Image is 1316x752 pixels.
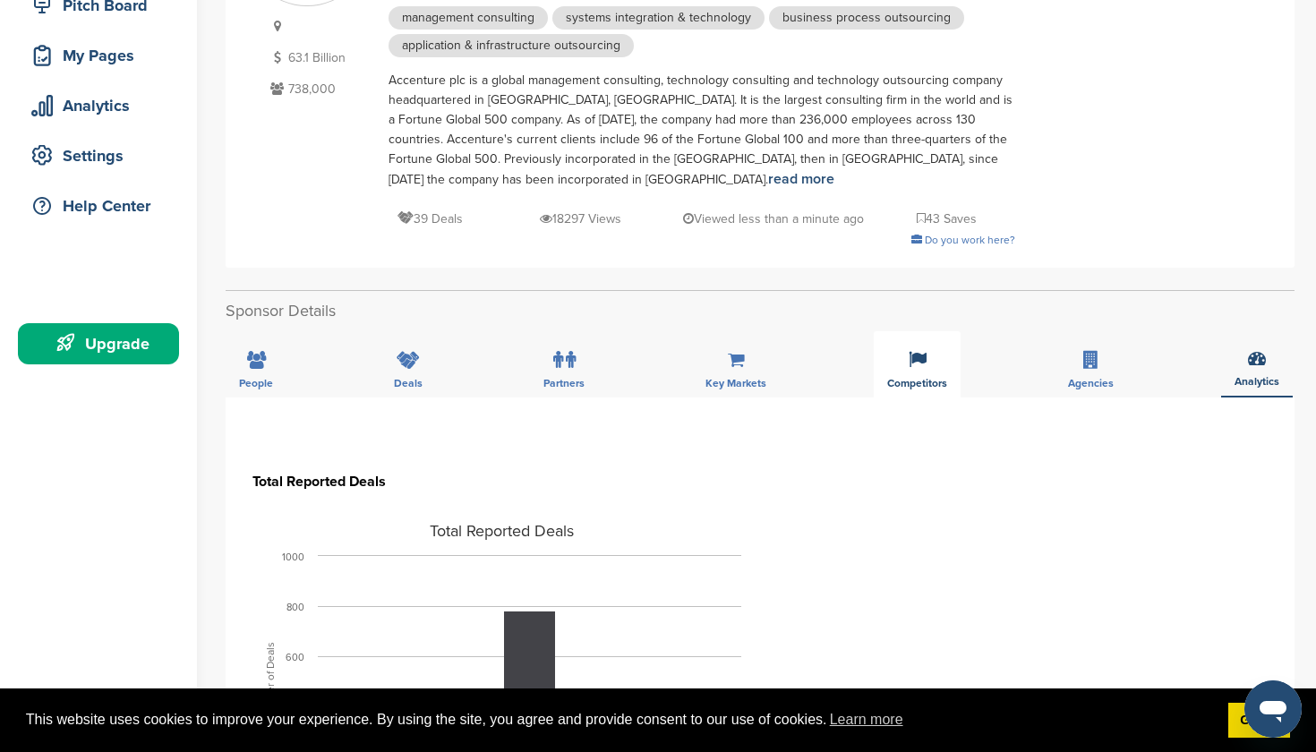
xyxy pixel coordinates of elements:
[1068,378,1114,389] span: Agencies
[430,521,574,541] tspan: Total Reported Deals
[282,552,304,564] text: 1000
[389,34,634,57] span: application & infrastructure outsourcing
[27,190,179,222] div: Help Center
[1244,680,1302,738] iframe: Button to launch messaging window
[18,323,179,364] a: Upgrade
[18,135,179,176] a: Settings
[397,208,463,230] p: 39 Deals
[27,90,179,122] div: Analytics
[27,140,179,172] div: Settings
[543,378,585,389] span: Partners
[394,378,423,389] span: Deals
[389,6,548,30] span: management consulting
[27,328,179,360] div: Upgrade
[286,653,304,664] text: 600
[18,85,179,126] a: Analytics
[266,78,371,100] p: 738,000
[26,706,1214,733] span: This website uses cookies to improve your experience. By using the site, you agree and provide co...
[683,208,864,230] p: Viewed less than a minute ago
[1235,376,1279,387] span: Analytics
[540,208,621,230] p: 18297 Views
[27,39,179,72] div: My Pages
[18,185,179,226] a: Help Center
[827,706,906,733] a: learn more about cookies
[917,208,977,230] p: 43 Saves
[768,170,834,188] a: read more
[887,378,947,389] span: Competitors
[705,378,766,389] span: Key Markets
[925,234,1015,246] span: Do you work here?
[769,6,964,30] span: business process outsourcing
[286,602,304,614] text: 800
[239,378,273,389] span: People
[226,299,1295,323] h2: Sponsor Details
[264,642,277,722] tspan: Number of Deals
[252,471,750,492] h3: Total Reported Deals
[18,35,179,76] a: My Pages
[389,71,1015,190] div: Accenture plc is a global management consulting, technology consulting and technology outsourcing...
[1228,703,1290,739] a: dismiss cookie message
[266,47,371,69] p: 63.1 Billion
[552,6,765,30] span: systems integration & technology
[911,234,1015,246] a: Do you work here?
